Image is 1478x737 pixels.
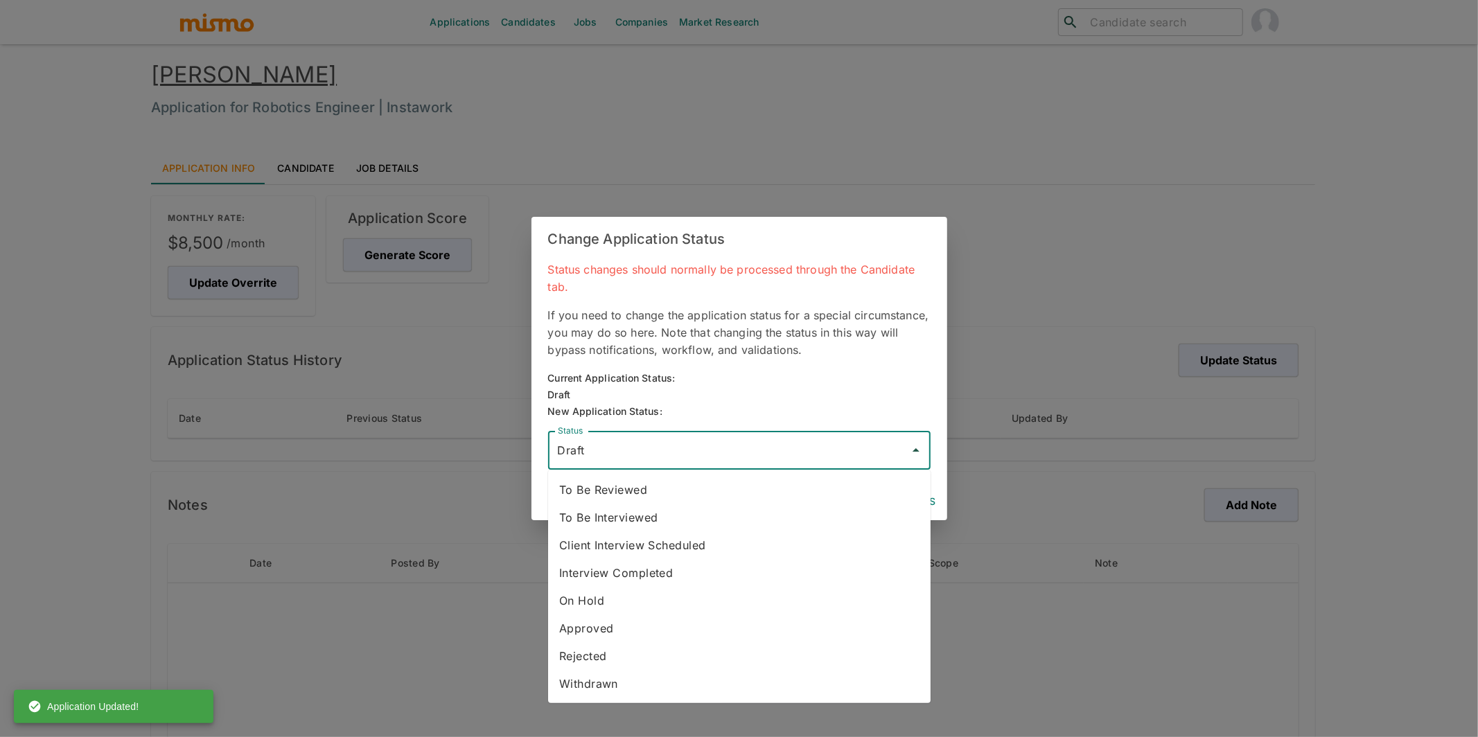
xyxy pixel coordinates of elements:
[548,403,931,420] div: New Application Status:
[548,614,931,642] li: Approved
[548,531,931,559] li: Client Interview Scheduled
[548,370,676,387] div: Current Application Status:
[548,642,931,670] li: Rejected
[548,587,931,614] li: On Hold
[548,670,931,698] li: Withdrawn
[548,387,676,403] div: Draft
[548,559,931,587] li: Interview Completed
[548,263,915,294] span: Status changes should normally be processed through the Candidate tab.
[531,217,947,261] h2: Change Application Status
[548,504,931,531] li: To Be Interviewed
[548,476,931,504] li: To Be Reviewed
[28,694,139,719] div: Application Updated!
[906,441,926,460] button: Close
[548,308,929,357] span: If you need to change the application status for a special circumstance, you may do so here. Note...
[558,425,583,436] label: Status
